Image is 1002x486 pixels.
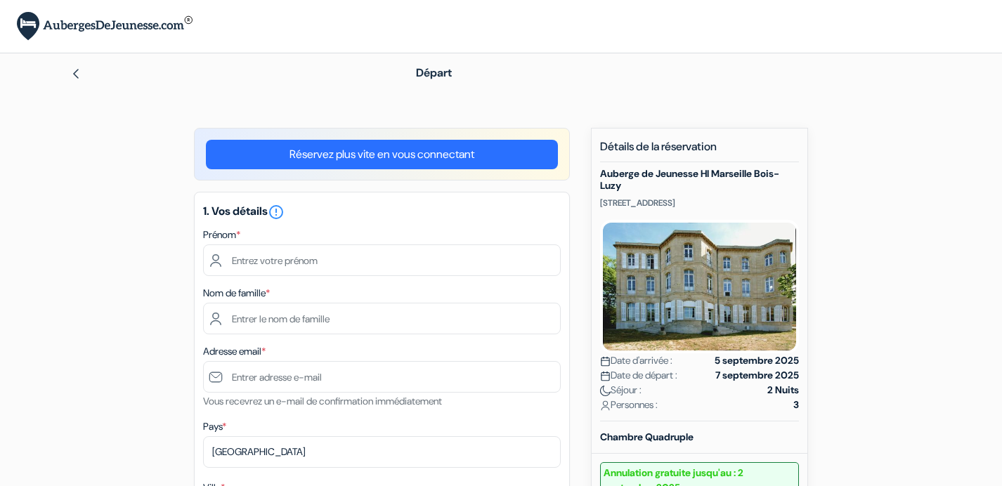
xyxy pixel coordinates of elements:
img: moon.svg [600,386,611,396]
span: Date d'arrivée : [600,353,672,368]
span: Personnes : [600,398,658,412]
span: Date de départ : [600,368,677,383]
span: Départ [416,65,452,80]
label: Prénom [203,228,240,242]
p: [STREET_ADDRESS] [600,197,799,209]
strong: 5 septembre 2025 [715,353,799,368]
img: AubergesDeJeunesse.com [17,12,193,41]
label: Adresse email [203,344,266,359]
h5: Auberge de Jeunesse HI Marseille Bois-Luzy [600,168,799,192]
span: Séjour : [600,383,642,398]
strong: 2 Nuits [767,383,799,398]
img: calendar.svg [600,356,611,367]
input: Entrez votre prénom [203,244,561,276]
b: Chambre Quadruple [600,431,694,443]
a: Réservez plus vite en vous connectant [206,140,558,169]
h5: 1. Vos détails [203,204,561,221]
label: Nom de famille [203,286,270,301]
img: left_arrow.svg [70,68,82,79]
strong: 3 [793,398,799,412]
img: calendar.svg [600,371,611,381]
input: Entrer le nom de famille [203,303,561,334]
a: error_outline [268,204,285,218]
h5: Détails de la réservation [600,140,799,162]
strong: 7 septembre 2025 [715,368,799,383]
small: Vous recevrez un e-mail de confirmation immédiatement [203,395,442,407]
img: user_icon.svg [600,400,611,411]
input: Entrer adresse e-mail [203,361,561,393]
i: error_outline [268,204,285,221]
label: Pays [203,419,226,434]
